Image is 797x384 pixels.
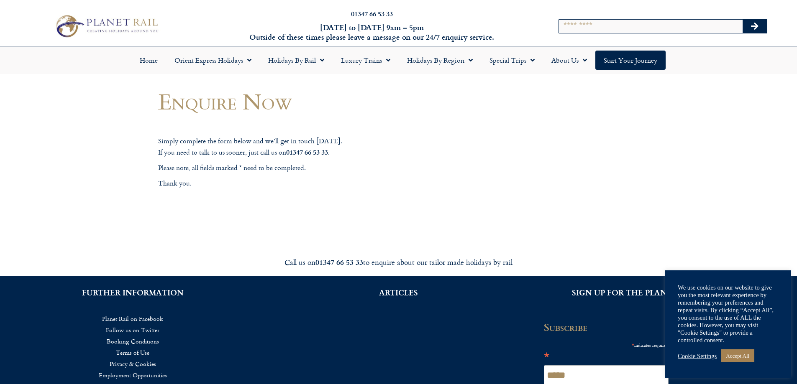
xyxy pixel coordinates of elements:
[678,352,717,360] a: Cookie Settings
[286,147,328,157] strong: 01347 66 53 33
[543,51,595,70] a: About Us
[158,136,472,158] p: Simply complete the form below and we’ll get in touch [DATE]. If you need to talk to us sooner, j...
[13,347,253,358] a: Terms of Use
[315,257,363,267] strong: 01347 66 53 33
[4,51,793,70] nav: Menu
[51,13,161,39] img: Planet Rail Train Holidays Logo
[13,336,253,347] a: Booking Conditions
[131,51,166,70] a: Home
[158,178,472,189] p: Thank you.
[333,51,399,70] a: Luxury Trains
[260,51,333,70] a: Holidays by Rail
[678,284,778,344] div: We use cookies on our website to give you the most relevant experience by remembering your prefer...
[743,20,767,33] button: Search
[481,51,543,70] a: Special Trips
[13,324,253,336] a: Follow us on Twitter
[721,349,754,362] a: Accept All
[595,51,666,70] a: Start your Journey
[544,339,669,350] div: indicates required
[164,257,633,267] div: Call us on to enquire about our tailor made holidays by rail
[158,89,472,114] h1: Enquire Now
[166,51,260,70] a: Orient Express Holidays
[215,23,529,42] h6: [DATE] to [DATE] 9am – 5pm Outside of these times please leave a message on our 24/7 enquiry serv...
[13,313,253,381] nav: Menu
[13,289,253,296] h2: FURTHER INFORMATION
[158,163,472,173] p: Please note, all fields marked * need to be completed.
[351,9,393,18] a: 01347 66 53 33
[13,313,253,324] a: Planet Rail on Facebook
[544,289,784,296] h2: SIGN UP FOR THE PLANET RAIL NEWSLETTER
[13,358,253,369] a: Privacy & Cookies
[13,369,253,381] a: Employment Opportunities
[399,51,481,70] a: Holidays by Region
[278,289,519,296] h2: ARTICLES
[544,321,674,333] h2: Subscribe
